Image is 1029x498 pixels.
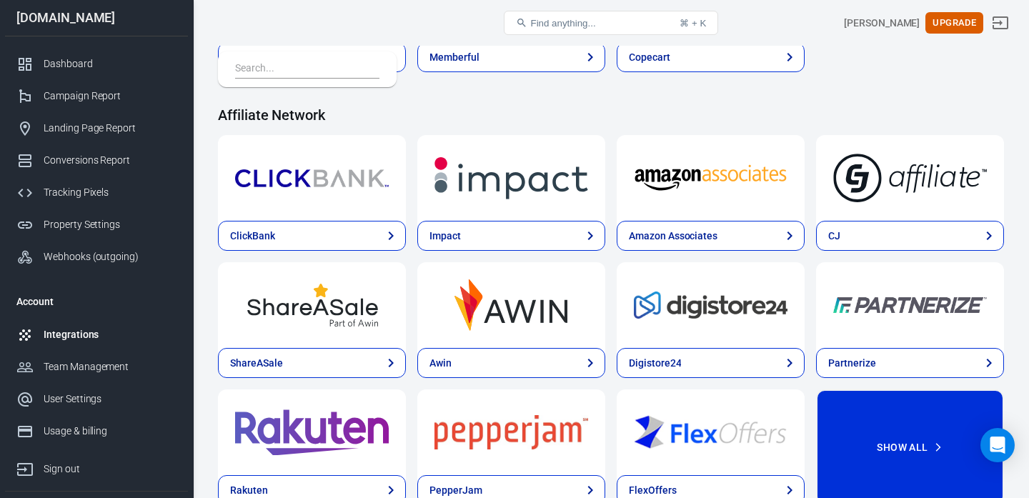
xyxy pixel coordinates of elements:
img: Awin [434,279,588,331]
a: Digistore24 [617,262,805,348]
div: FlexOffers [629,483,677,498]
a: Digistore24 [617,348,805,378]
a: Landing Page Report [5,112,188,144]
li: Account [5,284,188,319]
a: ClickBank [218,135,406,221]
div: [DOMAIN_NAME] [5,11,188,24]
a: Sign out [5,447,188,485]
a: FlexOffers [617,389,805,475]
img: PepperJam [434,407,588,458]
a: Amazon Associates [617,221,805,251]
a: Partnerize [816,262,1004,348]
a: ShareASale [218,348,406,378]
div: Impact [429,229,461,244]
div: Open Intercom Messenger [980,428,1015,462]
button: Upgrade [925,12,983,34]
div: Usage & billing [44,424,177,439]
img: Digistore24 [634,279,787,331]
div: Partnerize [828,356,876,371]
div: User Settings [44,392,177,407]
a: Property Settings [5,209,188,241]
a: Webhooks (outgoing) [5,241,188,273]
a: ClickBank [218,221,406,251]
a: Awin [417,262,605,348]
a: User Settings [5,383,188,415]
div: ClickBank [230,229,275,244]
img: Partnerize [833,279,987,331]
a: Usage & billing [5,415,188,447]
div: Rakuten [230,483,268,498]
div: Webhooks (outgoing) [44,249,177,264]
a: Conversions Report [5,144,188,176]
img: Amazon Associates [634,152,787,204]
span: Find anything... [530,18,595,29]
div: Dashboard [44,56,177,71]
a: Tracking Pixels [5,176,188,209]
a: Impact [417,221,605,251]
div: PepperJam [429,483,482,498]
img: ClickBank [235,152,389,204]
button: Find anything...⌘ + K [504,11,718,35]
div: ShareASale [230,356,283,371]
a: ShareASale [218,262,406,348]
div: Property Settings [44,217,177,232]
div: Integrations [44,327,177,342]
img: Impact [434,152,588,204]
img: FlexOffers [634,407,787,458]
div: ⌘ + K [680,18,706,29]
a: Memberful [417,42,605,72]
a: PepperJam [417,389,605,475]
div: CJ [828,229,840,244]
input: Search... [235,60,374,79]
img: Rakuten [235,407,389,458]
h4: Affiliate Network [218,106,1004,124]
div: Memberful [429,50,479,65]
a: Team Management [5,351,188,383]
a: Dashboard [5,48,188,80]
a: Copecart [617,42,805,72]
a: CJ [816,221,1004,251]
div: Sign out [44,462,177,477]
a: Amazon Associates [617,135,805,221]
a: Awin [417,348,605,378]
a: Campaign Report [5,80,188,112]
div: Copecart [629,50,670,65]
div: Tracking Pixels [44,185,177,200]
a: Sign out [983,6,1018,40]
div: Conversions Report [44,153,177,168]
div: Awin [429,356,452,371]
div: Samcart [230,50,268,65]
a: Partnerize [816,348,1004,378]
img: CJ [833,152,987,204]
a: Integrations [5,319,188,351]
div: Digistore24 [629,356,681,371]
div: Team Management [44,359,177,374]
a: CJ [816,135,1004,221]
a: Rakuten [218,389,406,475]
a: Impact [417,135,605,221]
div: Landing Page Report [44,121,177,136]
div: Amazon Associates [629,229,717,244]
div: Account id: 0V08PxNB [844,16,920,31]
img: ShareASale [235,279,389,331]
div: Campaign Report [44,89,177,104]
